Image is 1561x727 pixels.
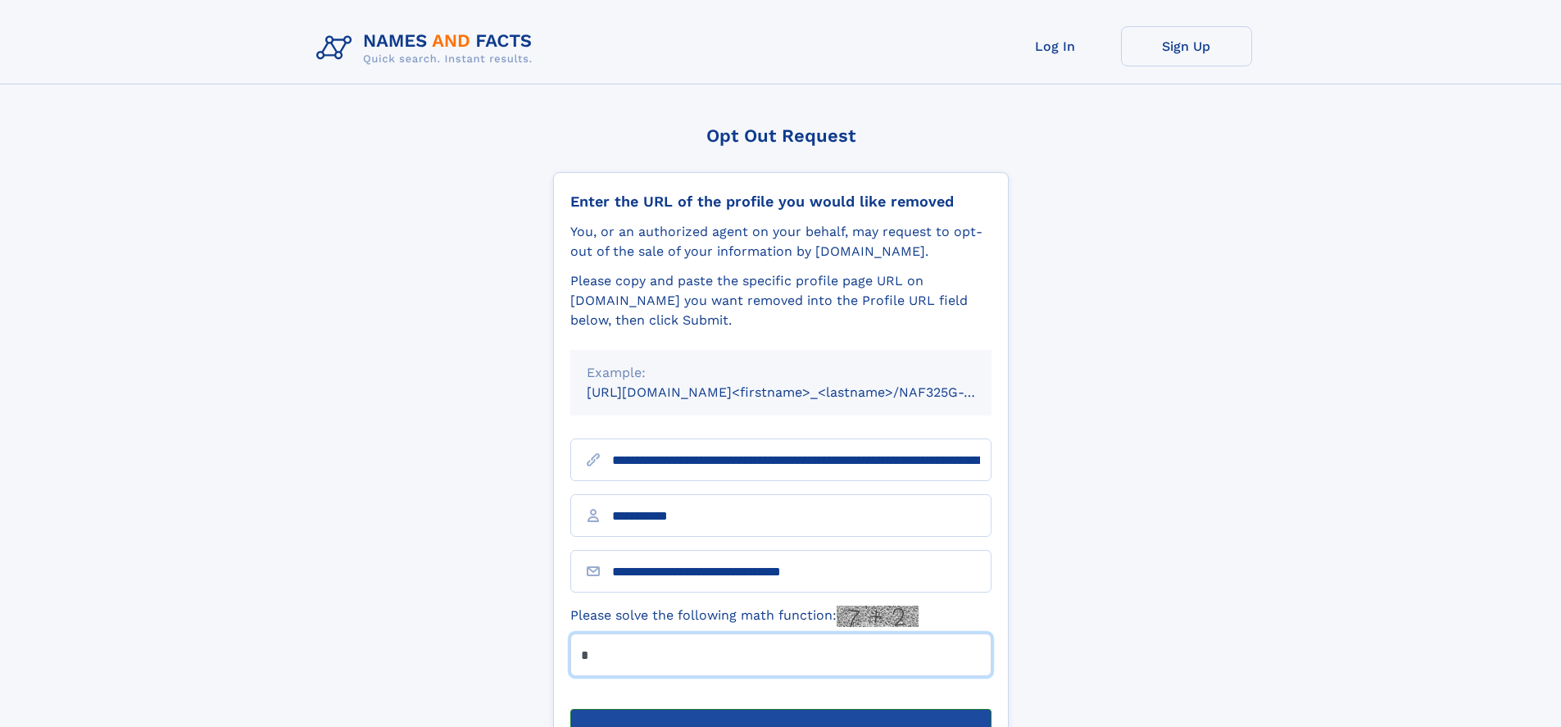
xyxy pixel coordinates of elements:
[587,363,975,383] div: Example:
[1121,26,1252,66] a: Sign Up
[570,271,992,330] div: Please copy and paste the specific profile page URL on [DOMAIN_NAME] you want removed into the Pr...
[570,193,992,211] div: Enter the URL of the profile you would like removed
[587,384,1023,400] small: [URL][DOMAIN_NAME]<firstname>_<lastname>/NAF325G-xxxxxxxx
[310,26,546,70] img: Logo Names and Facts
[570,606,919,627] label: Please solve the following math function:
[570,222,992,261] div: You, or an authorized agent on your behalf, may request to opt-out of the sale of your informatio...
[553,125,1009,146] div: Opt Out Request
[990,26,1121,66] a: Log In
